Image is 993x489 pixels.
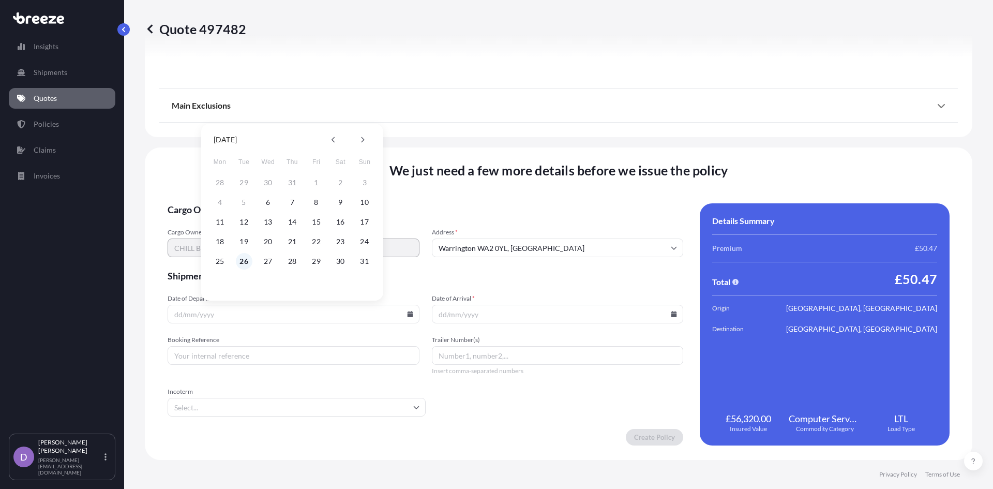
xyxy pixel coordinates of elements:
[9,62,115,83] a: Shipments
[38,438,102,455] p: [PERSON_NAME] [PERSON_NAME]
[432,305,684,323] input: dd/mm/yyyy
[308,233,325,250] button: 22
[796,425,854,433] span: Commodity Category
[331,152,350,172] span: Saturday
[260,253,276,270] button: 27
[168,294,419,303] span: Date of Departure
[925,470,960,479] a: Terms of Use
[212,214,228,230] button: 11
[786,303,937,314] span: [GEOGRAPHIC_DATA], [GEOGRAPHIC_DATA]
[432,228,684,236] span: Address
[308,214,325,230] button: 15
[260,194,276,211] button: 6
[332,233,349,250] button: 23
[212,233,228,250] button: 18
[389,162,728,179] span: We just need a few more details before we issue the policy
[168,336,419,344] span: Booking Reference
[235,152,253,172] span: Tuesday
[34,171,60,181] p: Invoices
[9,166,115,186] a: Invoices
[284,214,300,230] button: 14
[712,303,770,314] span: Origin
[260,214,276,230] button: 13
[432,367,684,375] span: Insert comma-separated numbers
[879,470,917,479] a: Privacy Policy
[432,336,684,344] span: Trailer Number(s)
[284,233,300,250] button: 21
[38,457,102,476] p: [PERSON_NAME][EMAIL_ADDRESS][DOMAIN_NAME]
[168,346,419,365] input: Your internal reference
[308,253,325,270] button: 29
[9,36,115,57] a: Insights
[168,270,683,282] span: Shipment details
[332,253,349,270] button: 30
[172,100,231,111] span: Main Exclusions
[168,228,419,236] span: Cargo Owner Name
[887,425,915,433] span: Load Type
[432,239,684,257] input: Cargo owner address
[284,194,300,211] button: 7
[214,134,237,146] div: [DATE]
[34,41,58,52] p: Insights
[356,214,373,230] button: 17
[34,67,67,78] p: Shipments
[236,253,252,270] button: 26
[210,152,229,172] span: Monday
[626,429,683,446] button: Create Policy
[432,294,684,303] span: Date of Arrival
[168,398,426,417] input: Select...
[284,253,300,270] button: 28
[9,114,115,135] a: Policies
[9,140,115,160] a: Claims
[712,243,742,254] span: Premium
[172,93,945,118] div: Main Exclusions
[332,214,349,230] button: 16
[283,152,302,172] span: Thursday
[730,425,767,433] span: Insured Value
[786,324,937,334] span: [GEOGRAPHIC_DATA], [GEOGRAPHIC_DATA]
[307,152,326,172] span: Friday
[168,305,419,323] input: dd/mm/yyyy
[34,93,57,103] p: Quotes
[789,412,861,425] span: Computer Servers, Desktop Computers, Computer Parts, Peripherals
[34,145,56,155] p: Claims
[145,21,246,37] p: Quote 497482
[915,243,937,254] span: £50.47
[168,388,426,396] span: Incoterm
[356,233,373,250] button: 24
[34,119,59,129] p: Policies
[355,152,374,172] span: Sunday
[712,324,770,334] span: Destination
[712,216,775,226] span: Details Summary
[236,233,252,250] button: 19
[356,194,373,211] button: 10
[212,253,228,270] button: 25
[20,452,27,462] span: D
[168,203,683,216] span: Cargo Owner Details
[332,194,349,211] button: 9
[712,277,730,287] span: Total
[894,412,908,425] span: LTL
[9,88,115,109] a: Quotes
[236,214,252,230] button: 12
[895,271,937,287] span: £50.47
[432,346,684,365] input: Number1, number2,...
[726,412,771,425] span: £56,320.00
[356,253,373,270] button: 31
[259,152,277,172] span: Wednesday
[260,233,276,250] button: 20
[634,432,675,442] p: Create Policy
[308,194,325,211] button: 8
